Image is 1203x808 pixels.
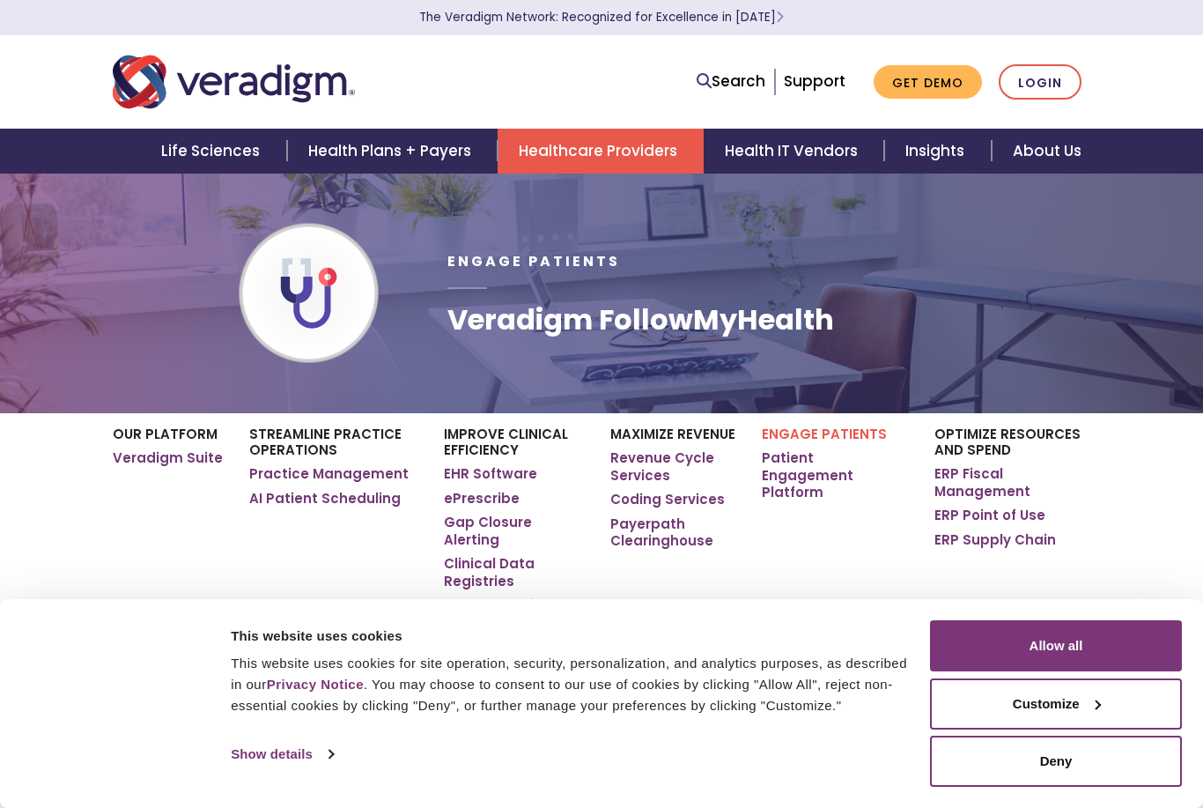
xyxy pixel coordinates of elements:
a: ePrescribe [444,490,520,508]
button: Deny [930,736,1182,787]
a: The Veradigm Network: Recognized for Excellence in [DATE]Learn More [419,9,784,26]
a: Payerpath Clearinghouse [610,515,735,550]
a: Coding Services [610,491,725,508]
span: Learn More [776,9,784,26]
a: ERP Point of Use [934,507,1045,524]
a: EHR Software [444,465,537,483]
div: This website uses cookies [231,626,910,647]
a: Patient Engagement Platform [762,449,908,501]
img: Veradigm logo [113,53,355,111]
a: Gap Closure Alerting [444,514,584,548]
div: This website uses cookies for site operation, security, personalization, and analytics purposes, ... [231,653,910,716]
a: Healthcare Providers [498,129,704,174]
a: eChart Courier [444,597,548,614]
a: Clinical Data Registries [444,555,584,589]
a: About Us [992,129,1103,174]
a: Health Plans + Payers [287,129,498,174]
a: Search [697,70,765,93]
a: AI Patient Scheduling [249,490,401,508]
a: Revenue Cycle Services [610,449,735,484]
a: Show details [231,741,333,767]
h1: Veradigm FollowMyHealth [447,303,834,337]
a: ERP Fiscal Management [934,465,1090,500]
a: Get Demo [874,65,982,100]
a: Insights [884,129,991,174]
a: Veradigm Suite [113,449,223,467]
a: Login [999,64,1081,100]
a: Privacy Notice [267,677,364,692]
button: Allow all [930,620,1182,671]
a: Life Sciences [140,129,286,174]
span: Engage Patients [447,251,620,271]
a: ERP Supply Chain [934,531,1056,549]
a: Health IT Vendors [704,129,884,174]
a: Support [784,70,845,92]
button: Customize [930,678,1182,730]
a: Practice Management [249,465,409,483]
